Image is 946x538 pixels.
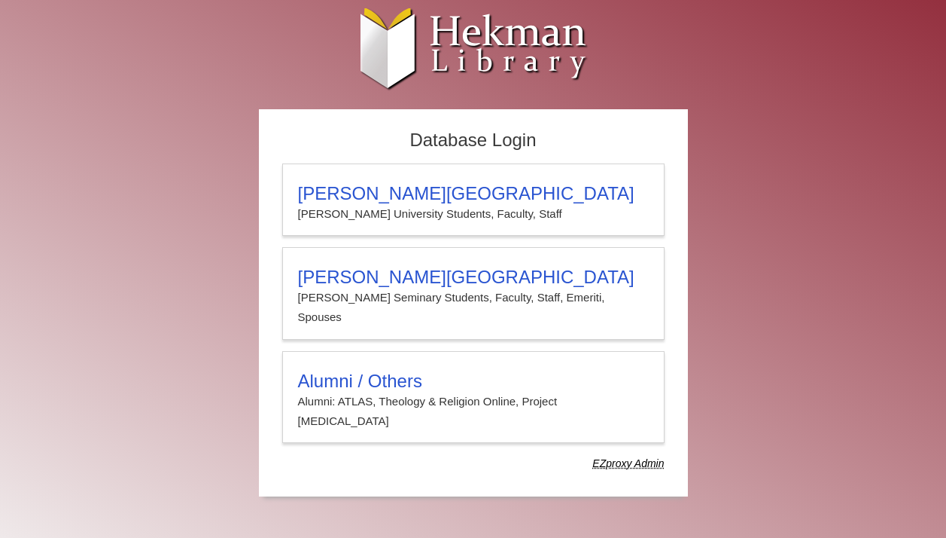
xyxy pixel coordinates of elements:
[282,247,665,340] a: [PERSON_NAME][GEOGRAPHIC_DATA][PERSON_NAME] Seminary Students, Faculty, Staff, Emeriti, Spouses
[298,204,649,224] p: [PERSON_NAME] University Students, Faculty, Staff
[298,392,649,432] p: Alumni: ATLAS, Theology & Religion Online, Project [MEDICAL_DATA]
[275,125,672,156] h2: Database Login
[592,457,664,469] dfn: Use Alumni login
[298,183,649,204] h3: [PERSON_NAME][GEOGRAPHIC_DATA]
[298,267,649,288] h3: [PERSON_NAME][GEOGRAPHIC_DATA]
[282,164,665,236] a: [PERSON_NAME][GEOGRAPHIC_DATA][PERSON_NAME] University Students, Faculty, Staff
[298,371,649,432] summary: Alumni / OthersAlumni: ATLAS, Theology & Religion Online, Project [MEDICAL_DATA]
[298,371,649,392] h3: Alumni / Others
[298,288,649,328] p: [PERSON_NAME] Seminary Students, Faculty, Staff, Emeriti, Spouses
